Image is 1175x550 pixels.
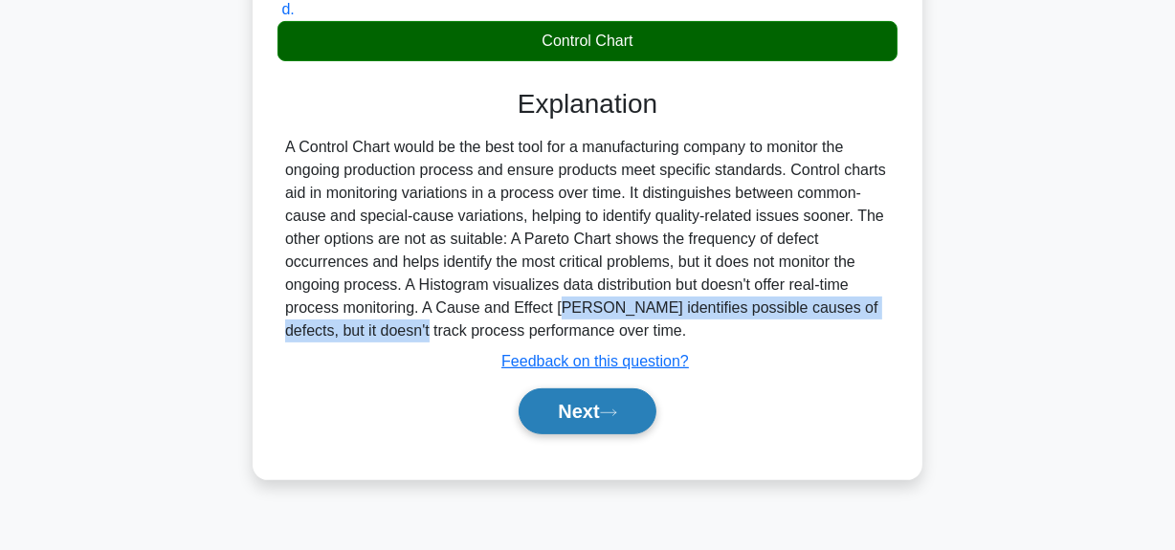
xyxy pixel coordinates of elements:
div: A Control Chart would be the best tool for a manufacturing company to monitor the ongoing product... [285,136,890,342]
span: d. [281,1,294,17]
button: Next [519,388,655,434]
a: Feedback on this question? [501,353,689,369]
div: Control Chart [277,21,898,61]
h3: Explanation [289,88,886,121]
